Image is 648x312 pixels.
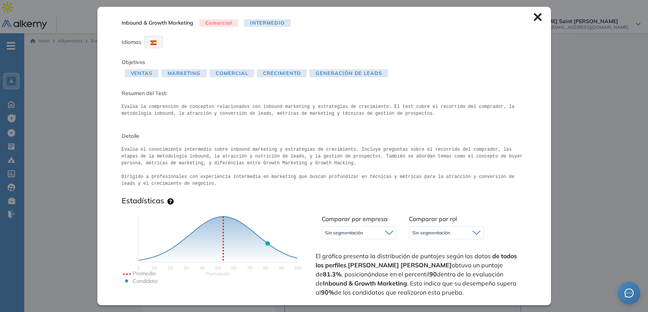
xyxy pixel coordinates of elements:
text: 10 [152,265,157,271]
text: 80 [263,265,268,271]
span: Marketing [161,69,207,77]
span: Idiomas [122,39,141,45]
text: 90 [279,265,284,271]
text: 50 [215,265,221,271]
text: 70 [247,265,252,271]
span: Comparar por empresa [322,215,388,223]
span: Sin segmentación [412,230,450,236]
span: Comparar por rol [409,215,457,223]
text: 20 [167,265,173,271]
span: Sin segmentación [325,230,363,236]
span: Objetivos [122,59,145,66]
pre: Evalúa la comprensión de conceptos relacionados con inbound marketing y estrategias de crecimient... [122,103,527,117]
span: Comercial [210,69,254,77]
strong: Inbound & Growth Marketing [323,279,407,287]
strong: [PERSON_NAME] [348,261,399,269]
text: Scores [206,271,230,276]
text: 60 [231,265,236,271]
span: El gráfico presenta la distribución de puntajes según los datos . obtuvo un puntaje de , posicion... [316,251,525,297]
strong: [PERSON_NAME] [401,261,452,269]
text: 30 [183,265,189,271]
img: ESP [150,41,157,45]
strong: de todos los perfiles [316,252,517,269]
span: Crecimiento [257,69,307,77]
pre: Evalúa el conocimiento intermedio sobre inbound marketing y estrategias de crecimiento. Incluye p... [122,146,527,187]
strong: 81.3% [323,270,341,278]
text: 100 [293,265,301,271]
text: Candidato [133,278,158,284]
strong: 90 [429,270,437,278]
span: message [624,288,634,298]
text: 0 [137,265,139,271]
span: Resumen del Test: [122,89,527,97]
h3: Estadísticas [122,196,164,205]
strong: 90% [321,289,334,296]
span: Detalle [122,132,527,140]
span: Generación de Leads [310,69,388,77]
text: Promedio [133,270,156,277]
span: Ventas [125,69,158,77]
text: 40 [199,265,205,271]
